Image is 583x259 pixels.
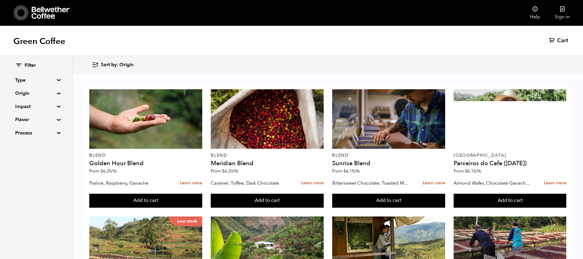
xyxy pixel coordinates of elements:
bdi: 6.15 [343,168,360,174]
summary: Origin [15,90,57,97]
summary: Process [15,129,57,137]
button: Add to cart [89,194,202,208]
p: [GEOGRAPHIC_DATA] [454,153,566,158]
a: Learn more [423,177,445,190]
span: $ [101,168,103,174]
button: Sort by: Origin [92,58,134,72]
span: Filter [25,62,36,69]
p: Blend [332,153,445,158]
span: $ [222,168,224,174]
span: From [454,168,481,174]
p: Almond Wafer, Chocolate Ganache, Bing Cherry [454,179,530,188]
span: /lb [233,168,238,174]
p: Praline, Raspberry, Ganache [89,179,166,188]
span: /lb [111,168,117,174]
p: Bittersweet Chocolate, Toasted Marshmallow, Candied Orange, Praline [332,179,409,188]
span: /lb [476,168,481,174]
span: /lb [354,168,360,174]
bdi: 6.20 [222,168,238,174]
span: Sort by: Origin [101,62,134,68]
span: From [211,168,238,174]
button: Add to cart [454,194,566,208]
span: From [332,168,360,174]
a: Learn more [544,177,566,190]
h4: Sunrise Blend [332,160,445,166]
summary: Flavor [15,116,57,123]
a: Learn more [180,177,202,190]
span: Cart [557,37,568,44]
p: Caramel, Toffee, Dark Chocolate [211,179,287,188]
summary: Type [15,77,57,84]
bdi: 6.25 [101,168,117,174]
a: Learn more [301,177,324,190]
summary: Impact [15,103,57,110]
h4: Parceiros do Cafe ([DATE]) [454,160,566,166]
button: Add to cart [211,194,323,208]
p: Low stock [169,216,202,226]
span: $ [343,168,346,174]
bdi: 6.15 [465,168,481,174]
h4: Golden Hour Blend [89,160,202,166]
button: Add to cart [332,194,445,208]
p: Blend [89,153,202,158]
a: Cart [549,37,570,44]
span: $ [465,168,467,174]
p: Blend [211,153,323,158]
h4: Meridian Blend [211,160,323,166]
h1: Green Coffee [13,36,65,47]
span: From [89,168,117,174]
